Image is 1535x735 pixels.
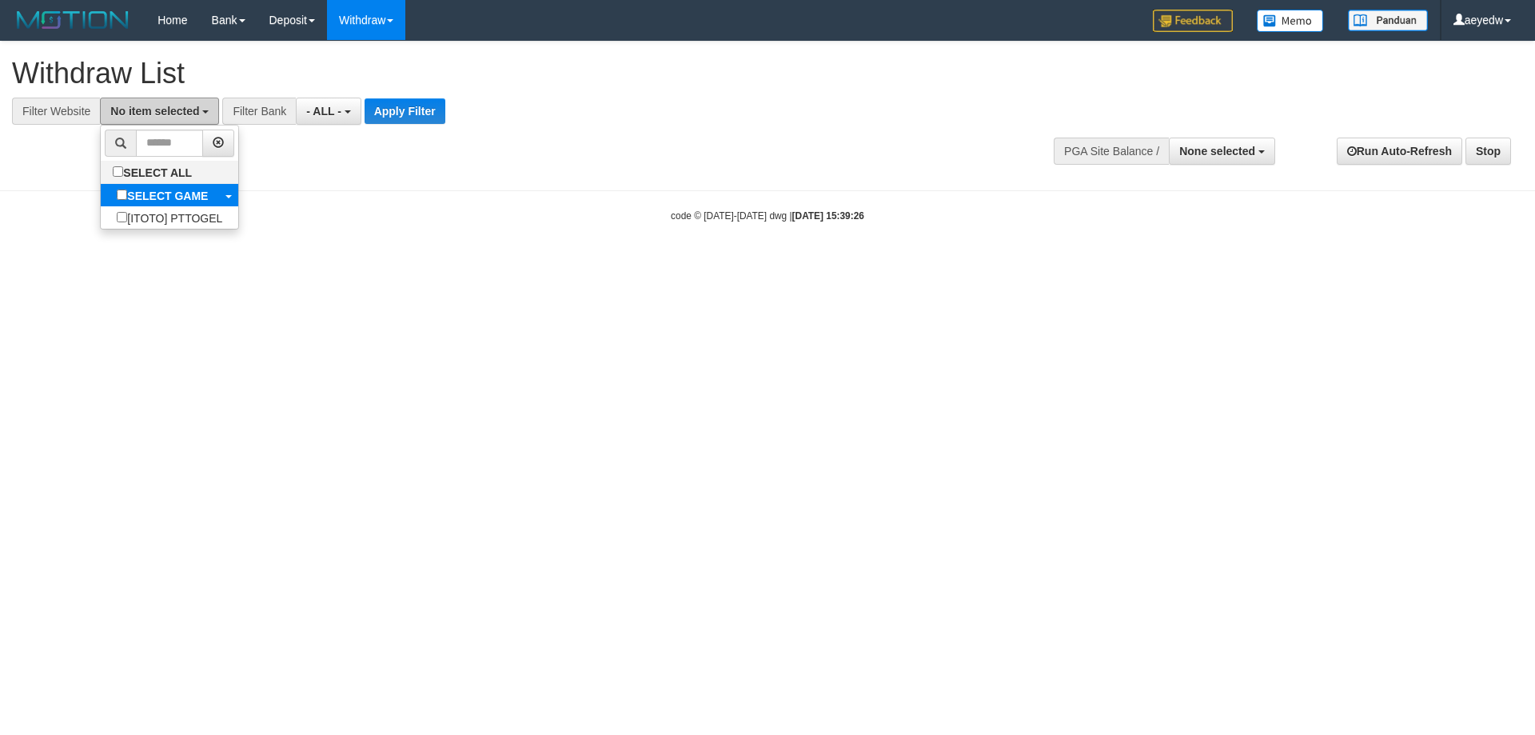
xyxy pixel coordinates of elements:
[365,98,445,124] button: Apply Filter
[12,58,1007,90] h1: Withdraw List
[110,105,199,118] span: No item selected
[1257,10,1324,32] img: Button%20Memo.svg
[1337,138,1462,165] a: Run Auto-Refresh
[1465,138,1511,165] a: Stop
[117,190,127,200] input: SELECT GAME
[671,210,864,222] small: code © [DATE]-[DATE] dwg |
[306,105,341,118] span: - ALL -
[101,161,208,183] label: SELECT ALL
[117,212,127,222] input: [ITOTO] PTTOGEL
[1348,10,1428,31] img: panduan.png
[101,206,238,229] label: [ITOTO] PTTOGEL
[127,190,208,202] b: SELECT GAME
[222,98,296,125] div: Filter Bank
[100,98,219,125] button: No item selected
[1153,10,1233,32] img: Feedback.jpg
[792,210,864,222] strong: [DATE] 15:39:26
[296,98,361,125] button: - ALL -
[113,166,123,177] input: SELECT ALL
[1179,145,1255,158] span: None selected
[12,98,100,125] div: Filter Website
[12,8,134,32] img: MOTION_logo.png
[1169,138,1275,165] button: None selected
[101,184,238,206] a: SELECT GAME
[1054,138,1169,165] div: PGA Site Balance /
